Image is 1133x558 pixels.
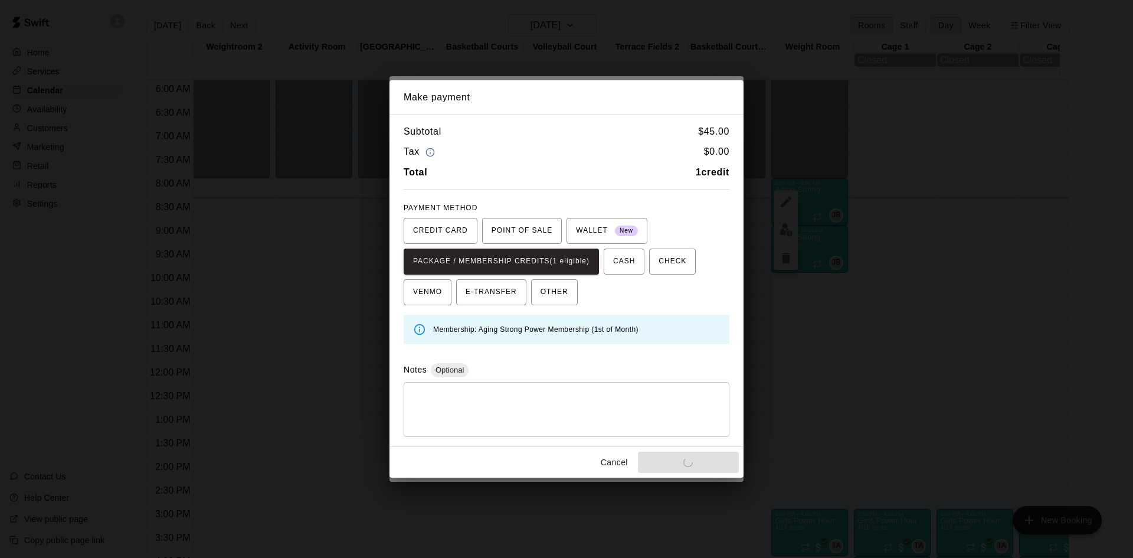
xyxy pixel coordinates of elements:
[696,167,729,177] b: 1 credit
[613,252,635,271] span: CASH
[492,221,552,240] span: POINT OF SALE
[389,80,744,115] h2: Make payment
[595,452,633,474] button: Cancel
[404,218,477,244] button: CREDIT CARD
[466,283,517,302] span: E-TRANSFER
[404,204,477,212] span: PAYMENT METHOD
[698,124,729,139] h6: $ 45.00
[566,218,647,244] button: WALLET New
[431,366,469,374] span: Optional
[413,283,442,302] span: VENMO
[576,221,638,240] span: WALLET
[482,218,562,244] button: POINT OF SALE
[615,223,638,239] span: New
[413,252,590,271] span: PACKAGE / MEMBERSHIP CREDITS (1 eligible)
[404,144,438,160] h6: Tax
[704,144,729,160] h6: $ 0.00
[649,249,696,275] button: CHECK
[404,167,427,177] b: Total
[404,249,599,275] button: PACKAGE / MEMBERSHIP CREDITS(1 eligible)
[456,279,526,305] button: E-TRANSFER
[404,365,427,374] label: Notes
[659,252,686,271] span: CHECK
[433,325,638,334] span: Membership: Aging Strong Power Membership (1st of Month)
[541,283,568,302] span: OTHER
[404,124,441,139] h6: Subtotal
[413,221,468,240] span: CREDIT CARD
[404,279,451,305] button: VENMO
[604,249,644,275] button: CASH
[531,279,578,305] button: OTHER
